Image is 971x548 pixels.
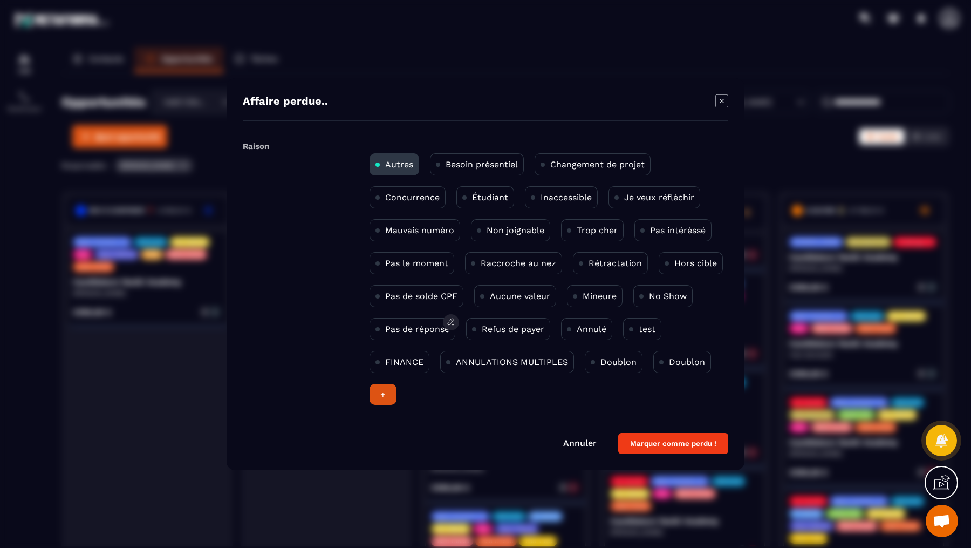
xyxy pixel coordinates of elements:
[624,192,694,202] p: Je veux réfléchir
[490,291,550,301] p: Aucune valeur
[577,324,606,334] p: Annulé
[577,225,618,235] p: Trop cher
[456,357,568,367] p: ANNULATIONS MULTIPLES
[674,258,717,268] p: Hors cible
[669,357,705,367] p: Doublon
[385,324,449,334] p: Pas de réponse
[385,192,440,202] p: Concurrence
[550,159,645,170] p: Changement de projet
[541,192,592,202] p: Inaccessible
[243,141,269,151] label: Raison
[481,258,556,268] p: Raccroche au nez
[385,291,457,301] p: Pas de solde CPF
[618,433,728,454] button: Marquer comme perdu !
[370,384,396,405] div: +
[472,192,508,202] p: Étudiant
[243,94,328,110] h4: Affaire perdue..
[583,291,617,301] p: Mineure
[446,159,518,170] p: Besoin présentiel
[563,438,597,448] a: Annuler
[385,159,413,170] p: Autres
[385,357,423,367] p: FINANCE
[487,225,544,235] p: Non joignable
[385,225,454,235] p: Mauvais numéro
[589,258,642,268] p: Rétractation
[482,324,544,334] p: Refus de payer
[649,291,687,301] p: No Show
[600,357,637,367] p: Doublon
[639,324,655,334] p: test
[385,258,448,268] p: Pas le moment
[650,225,706,235] p: Pas intéréssé
[926,505,958,537] div: Ouvrir le chat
